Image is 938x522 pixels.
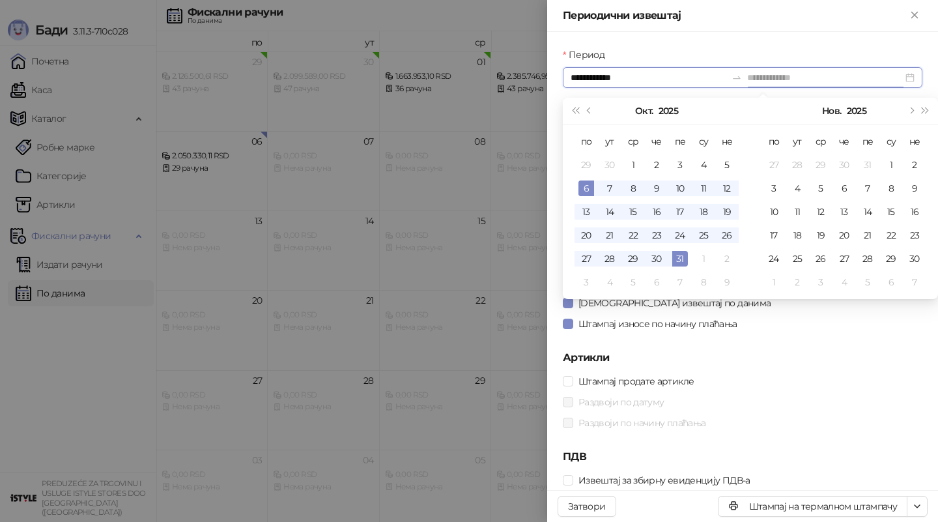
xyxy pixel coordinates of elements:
[668,177,692,200] td: 2025-10-10
[621,200,645,224] td: 2025-10-15
[598,177,621,200] td: 2025-10-07
[813,204,829,220] div: 12
[786,200,809,224] td: 2025-11-11
[563,48,612,62] label: Период
[573,374,699,388] span: Штампај продате артикле
[621,247,645,270] td: 2025-10-29
[786,270,809,294] td: 2025-12-02
[696,204,711,220] div: 18
[563,8,907,23] div: Периодични извештај
[578,274,594,290] div: 3
[856,153,879,177] td: 2025-10-31
[836,274,852,290] div: 4
[692,153,715,177] td: 2025-10-04
[719,181,735,196] div: 12
[668,200,692,224] td: 2025-10-17
[715,153,739,177] td: 2025-10-05
[809,153,832,177] td: 2025-10-29
[856,247,879,270] td: 2025-11-28
[715,200,739,224] td: 2025-10-19
[903,98,918,124] button: Следећи месец (PageDown)
[715,270,739,294] td: 2025-11-09
[625,204,641,220] div: 15
[625,181,641,196] div: 8
[789,227,805,243] div: 18
[732,72,742,83] span: swap-right
[832,270,856,294] td: 2025-12-04
[762,130,786,153] th: по
[856,200,879,224] td: 2025-11-14
[668,270,692,294] td: 2025-11-07
[649,274,664,290] div: 6
[879,247,903,270] td: 2025-11-29
[789,251,805,267] div: 25
[602,204,618,220] div: 14
[668,247,692,270] td: 2025-10-31
[856,130,879,153] th: пе
[568,98,582,124] button: Претходна година (Control + left)
[645,153,668,177] td: 2025-10-02
[809,247,832,270] td: 2025-11-26
[573,395,669,409] span: Раздвоји по датуму
[649,204,664,220] div: 16
[575,247,598,270] td: 2025-10-27
[625,157,641,173] div: 1
[762,177,786,200] td: 2025-11-03
[696,227,711,243] div: 25
[715,130,739,153] th: не
[879,177,903,200] td: 2025-11-08
[672,204,688,220] div: 17
[879,200,903,224] td: 2025-11-15
[645,247,668,270] td: 2025-10-30
[883,274,899,290] div: 6
[563,449,922,465] h5: ПДВ
[625,274,641,290] div: 5
[762,247,786,270] td: 2025-11-24
[907,204,922,220] div: 16
[860,181,875,196] div: 7
[766,204,782,220] div: 10
[573,473,756,487] span: Извештај за збирну евиденцију ПДВ-а
[692,130,715,153] th: су
[598,153,621,177] td: 2025-09-30
[786,224,809,247] td: 2025-11-18
[649,227,664,243] div: 23
[903,153,926,177] td: 2025-11-02
[856,270,879,294] td: 2025-12-05
[598,224,621,247] td: 2025-10-21
[903,177,926,200] td: 2025-11-09
[645,270,668,294] td: 2025-11-06
[715,177,739,200] td: 2025-10-12
[809,224,832,247] td: 2025-11-19
[822,98,841,124] button: Изабери месец
[813,181,829,196] div: 5
[563,350,922,366] h5: Артикли
[625,251,641,267] div: 29
[762,200,786,224] td: 2025-11-10
[860,157,875,173] div: 31
[635,98,653,124] button: Изабери месец
[598,270,621,294] td: 2025-11-04
[696,157,711,173] div: 4
[836,204,852,220] div: 13
[575,177,598,200] td: 2025-10-06
[907,8,922,23] button: Close
[645,224,668,247] td: 2025-10-23
[789,274,805,290] div: 2
[809,270,832,294] td: 2025-12-03
[625,227,641,243] div: 22
[692,200,715,224] td: 2025-10-18
[602,181,618,196] div: 7
[649,157,664,173] div: 2
[907,251,922,267] div: 30
[668,130,692,153] th: пе
[578,251,594,267] div: 27
[719,251,735,267] div: 2
[659,98,678,124] button: Изабери годину
[598,200,621,224] td: 2025-10-14
[696,251,711,267] div: 1
[832,224,856,247] td: 2025-11-20
[860,251,875,267] div: 28
[692,224,715,247] td: 2025-10-25
[903,247,926,270] td: 2025-11-30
